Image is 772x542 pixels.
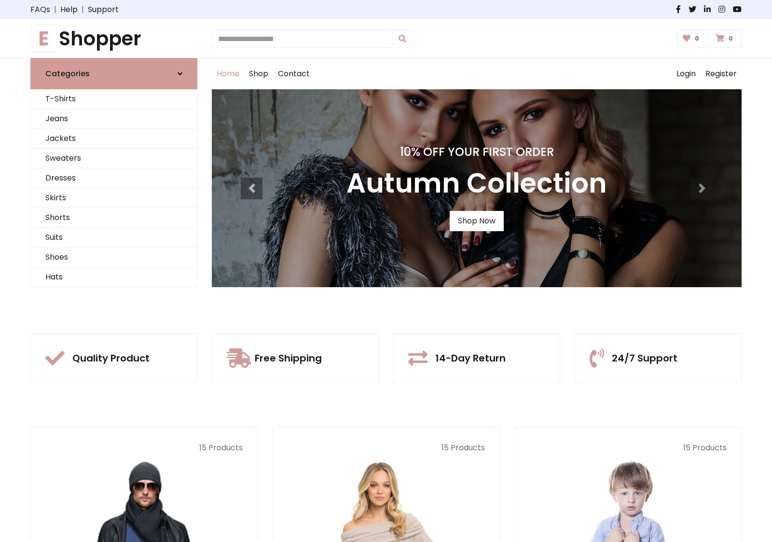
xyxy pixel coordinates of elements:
a: Jeans [31,109,197,129]
a: Dresses [31,168,197,188]
h1: Shopper [30,27,197,50]
a: Shop [244,58,273,89]
span: 0 [692,34,702,43]
p: 15 Products [45,442,243,454]
a: Help [60,4,78,15]
a: Skirts [31,188,197,208]
h5: Free Shipping [255,352,322,364]
span: 0 [726,34,735,43]
h5: Quality Product [72,352,150,364]
h6: Categories [45,69,90,78]
a: Contact [273,58,315,89]
h4: 10% Off Your First Order [346,145,607,159]
a: Suits [31,228,197,248]
a: Login [672,58,701,89]
a: Shorts [31,208,197,228]
span: | [50,4,60,15]
a: Jackets [31,129,197,149]
a: EShopper [30,27,197,50]
a: 0 [709,29,742,48]
p: 15 Products [287,442,484,454]
a: Register [701,58,742,89]
a: Sweaters [31,149,197,168]
a: Shoes [31,248,197,267]
a: Hats [31,267,197,287]
a: FAQs [30,4,50,15]
a: Shop Now [450,211,504,231]
a: Categories [30,58,197,89]
h5: 14-Day Return [435,352,506,364]
p: 15 Products [529,442,727,454]
span: | [78,4,88,15]
a: Home [212,58,244,89]
a: 0 [676,29,708,48]
h5: 24/7 Support [612,352,677,364]
a: T-Shirts [31,89,197,109]
span: E [30,25,57,53]
a: Support [88,4,119,15]
h3: Autumn Collection [346,167,607,199]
